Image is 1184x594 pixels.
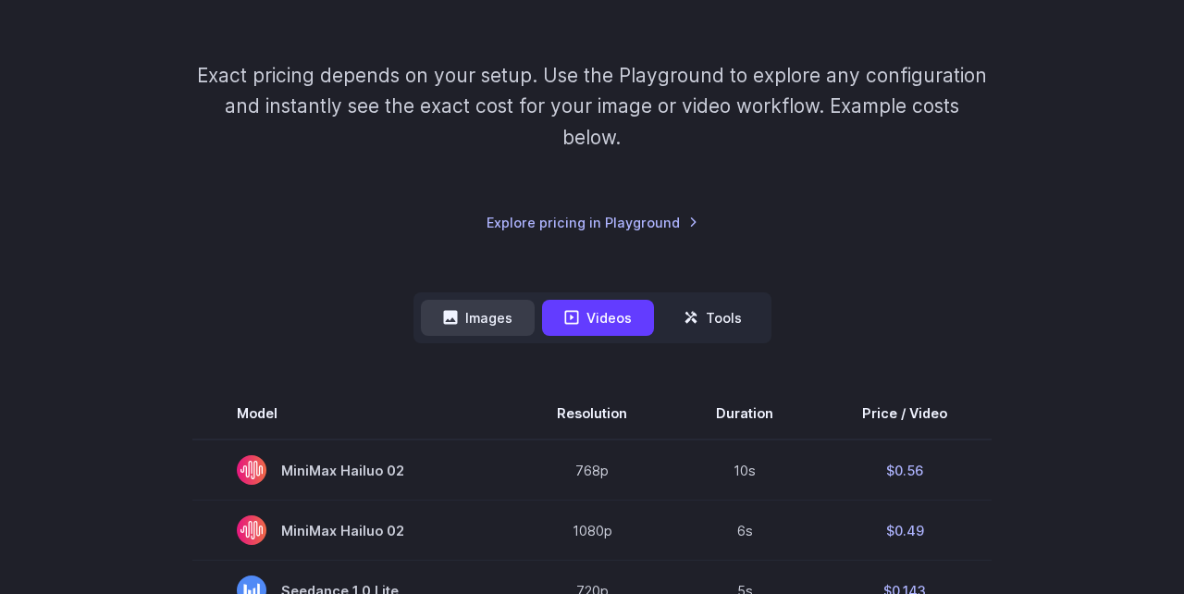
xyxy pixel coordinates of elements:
th: Price / Video [818,388,992,439]
th: Duration [672,388,818,439]
p: Exact pricing depends on your setup. Use the Playground to explore any configuration and instantl... [193,60,991,153]
td: 6s [672,501,818,561]
button: Images [421,300,535,336]
span: MiniMax Hailuo 02 [237,515,468,545]
th: Model [192,388,512,439]
span: MiniMax Hailuo 02 [237,455,468,485]
td: $0.56 [818,439,992,501]
button: Tools [661,300,764,336]
td: 10s [672,439,818,501]
button: Videos [542,300,654,336]
th: Resolution [512,388,672,439]
td: $0.49 [818,501,992,561]
td: 768p [512,439,672,501]
a: Explore pricing in Playground [487,212,698,233]
td: 1080p [512,501,672,561]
